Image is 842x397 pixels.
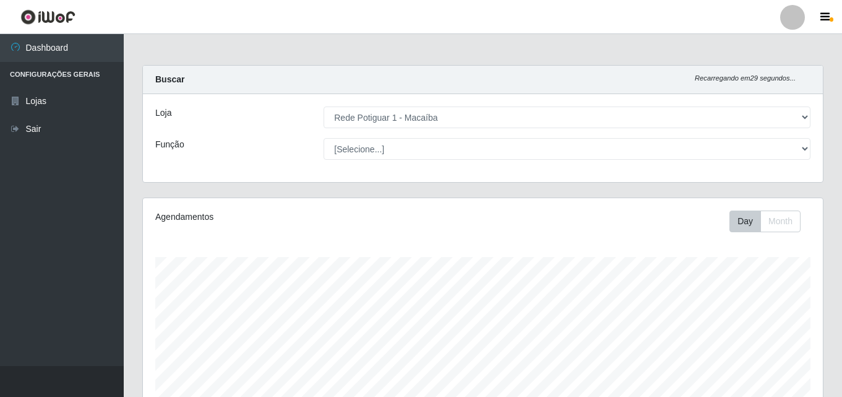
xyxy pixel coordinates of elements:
[155,211,418,224] div: Agendamentos
[155,138,184,151] label: Função
[729,211,810,232] div: Toolbar with button groups
[760,211,801,232] button: Month
[729,211,801,232] div: First group
[155,74,184,84] strong: Buscar
[695,74,796,82] i: Recarregando em 29 segundos...
[20,9,75,25] img: CoreUI Logo
[155,107,171,120] label: Loja
[729,211,761,232] button: Day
